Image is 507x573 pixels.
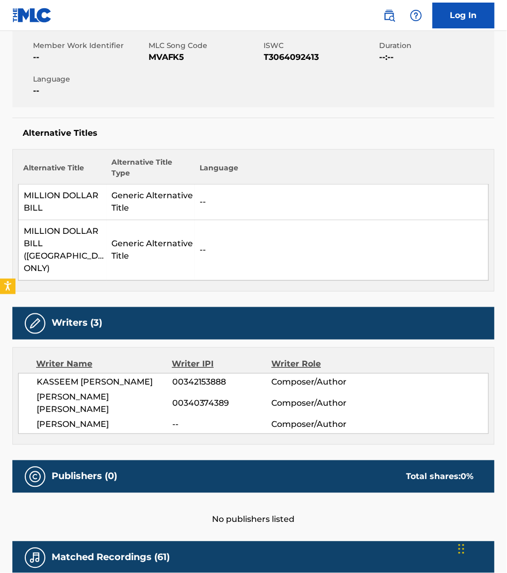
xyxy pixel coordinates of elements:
div: Writer Role [272,358,363,371]
td: -- [195,220,489,281]
img: search [383,9,396,22]
span: MLC Song Code [149,40,261,51]
span: 0 % [461,472,474,482]
span: T3064092413 [264,51,377,63]
span: [PERSON_NAME] [37,419,172,431]
a: Log In [433,3,495,28]
div: Writer Name [36,358,172,371]
span: -- [33,51,146,63]
a: Public Search [379,5,400,26]
span: Member Work Identifier [33,40,146,51]
span: KASSEEM [PERSON_NAME] [37,376,172,389]
td: Generic Alternative Title [107,185,195,220]
td: MILLION DOLLAR BILL ([GEOGRAPHIC_DATA] ONLY) [19,220,107,281]
h5: Matched Recordings (61) [52,552,170,564]
div: No publishers listed [12,493,495,526]
div: Help [406,5,427,26]
span: Composer/Author [272,397,362,410]
span: 00340374389 [172,397,272,410]
td: -- [195,185,489,220]
span: 00342153888 [172,376,272,389]
span: --:-- [379,51,492,63]
span: Language [33,74,146,85]
div: Writer IPI [172,358,271,371]
td: Generic Alternative Title [107,220,195,281]
h5: Writers (3) [52,317,102,329]
th: Alternative Title Type [107,157,195,185]
iframe: Chat Widget [455,523,507,573]
span: Composer/Author [272,419,362,431]
span: ISWC [264,40,377,51]
td: MILLION DOLLAR BILL [19,185,107,220]
img: Writers [29,317,41,330]
span: Duration [379,40,492,51]
div: Total shares: [406,471,474,483]
span: Composer/Author [272,376,362,389]
img: help [410,9,422,22]
img: Matched Recordings [29,552,41,564]
span: -- [172,419,272,431]
span: [PERSON_NAME] [PERSON_NAME] [37,391,172,416]
th: Language [195,157,489,185]
img: MLC Logo [12,8,52,23]
span: MVAFK5 [149,51,261,63]
div: Drag [459,534,465,565]
th: Alternative Title [19,157,107,185]
img: Publishers [29,471,41,483]
h5: Publishers (0) [52,471,117,483]
span: -- [33,85,146,97]
h5: Alternative Titles [23,129,484,139]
